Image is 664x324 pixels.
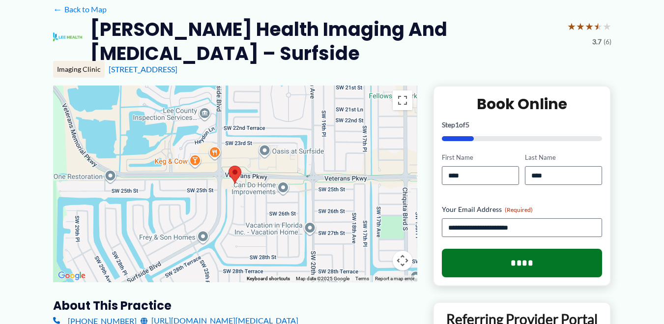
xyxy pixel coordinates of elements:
h2: [PERSON_NAME] Health Imaging and [MEDICAL_DATA] – Surfside [90,17,559,66]
a: [STREET_ADDRESS] [109,64,177,74]
span: ★ [594,17,603,35]
span: 5 [465,120,469,129]
span: Map data ©2025 Google [296,276,349,281]
span: (Required) [505,206,533,213]
button: Map camera controls [393,251,412,270]
span: 3.7 [592,35,602,48]
label: Last Name [525,153,602,162]
h3: About this practice [53,298,417,313]
button: Toggle fullscreen view [393,90,412,110]
label: Your Email Address [442,205,603,214]
span: ★ [603,17,611,35]
span: (6) [604,35,611,48]
a: ←Back to Map [53,2,107,17]
p: Step of [442,121,603,128]
label: First Name [442,153,519,162]
span: ★ [576,17,585,35]
span: ★ [567,17,576,35]
a: Open this area in Google Maps (opens a new window) [56,269,88,282]
img: Google [56,269,88,282]
h2: Book Online [442,94,603,114]
a: Report a map error [375,276,414,281]
div: Imaging Clinic [53,61,105,78]
span: ← [53,4,62,14]
button: Keyboard shortcuts [247,275,290,282]
span: ★ [585,17,594,35]
span: 1 [455,120,459,129]
a: Terms (opens in new tab) [355,276,369,281]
